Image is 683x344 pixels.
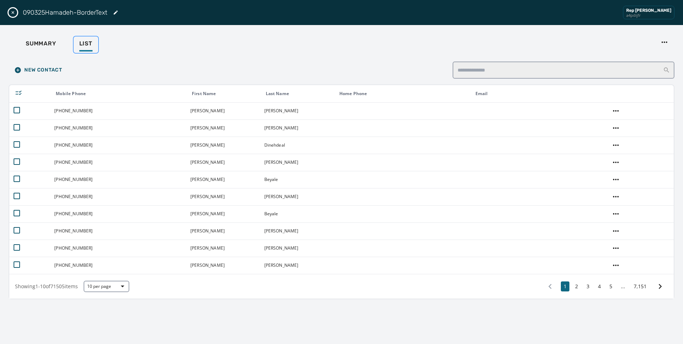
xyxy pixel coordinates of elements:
[56,91,186,97] div: Mobile Phone
[561,281,569,291] button: 1
[50,154,186,171] td: [PHONE_NUMBER]
[626,8,671,13] div: Rep [PERSON_NAME]
[584,281,592,291] button: 3
[186,154,260,171] td: [PERSON_NAME]
[260,205,334,222] td: Beyale
[186,240,260,257] td: [PERSON_NAME]
[186,205,260,222] td: [PERSON_NAME]
[595,281,604,291] button: 4
[186,102,260,119] td: [PERSON_NAME]
[266,91,333,97] div: Last Name
[260,171,334,188] td: Beyale
[186,188,260,205] td: [PERSON_NAME]
[260,102,334,119] td: [PERSON_NAME]
[50,137,186,154] td: [PHONE_NUMBER]
[50,188,186,205] td: [PHONE_NUMBER]
[260,240,334,257] td: [PERSON_NAME]
[50,171,186,188] td: [PHONE_NUMBER]
[631,281,649,291] button: 7,151
[607,281,615,291] button: 5
[186,119,260,137] td: [PERSON_NAME]
[572,281,581,291] button: 2
[475,91,605,97] div: Email
[50,102,186,119] td: [PHONE_NUMBER]
[50,205,186,222] td: [PHONE_NUMBER]
[50,257,186,274] td: [PHONE_NUMBER]
[260,188,334,205] td: [PERSON_NAME]
[260,154,334,171] td: [PERSON_NAME]
[260,119,334,137] td: [PERSON_NAME]
[186,222,260,240] td: [PERSON_NAME]
[339,91,469,97] div: Home Phone
[260,222,334,240] td: [PERSON_NAME]
[50,119,186,137] td: [PHONE_NUMBER]
[260,137,334,154] td: Dinehdeal
[50,222,186,240] td: [PHONE_NUMBER]
[626,13,671,18] div: a4pdijfr
[186,257,260,274] td: [PERSON_NAME]
[618,283,628,290] span: ...
[260,257,334,274] td: [PERSON_NAME]
[186,137,260,154] td: [PERSON_NAME]
[192,91,259,97] div: First Name
[50,240,186,257] td: [PHONE_NUMBER]
[186,171,260,188] td: [PERSON_NAME]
